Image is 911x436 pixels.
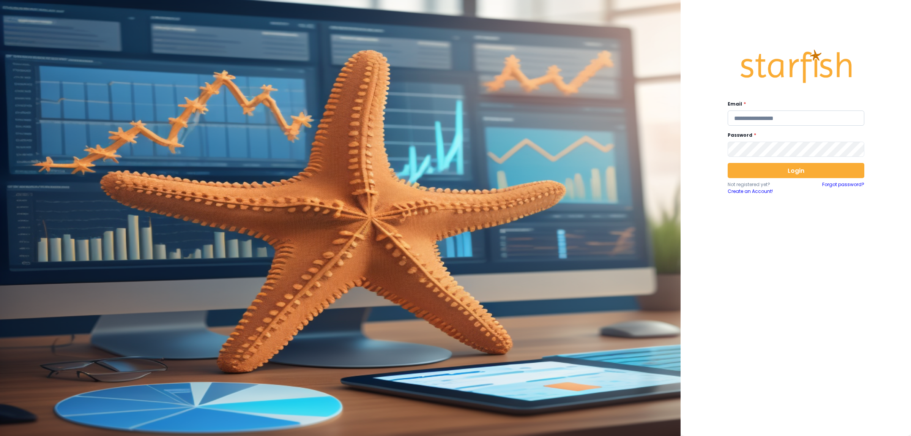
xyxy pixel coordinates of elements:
[739,43,853,90] img: Logo.42cb71d561138c82c4ab.png
[728,188,796,195] a: Create an Account!
[728,101,860,107] label: Email
[728,163,864,178] button: Login
[728,181,796,188] p: Not registered yet?
[728,132,860,139] label: Password
[822,181,864,195] a: Forgot password?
